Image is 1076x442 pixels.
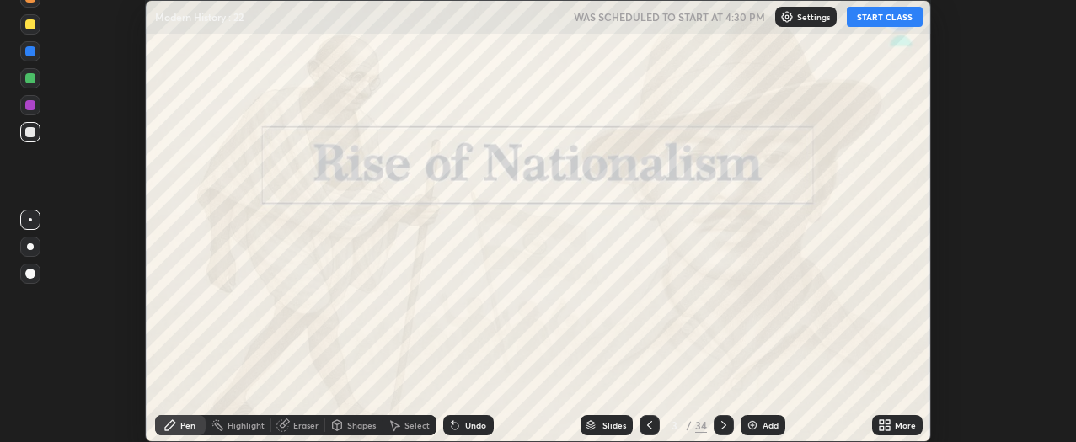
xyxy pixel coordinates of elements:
[780,10,794,24] img: class-settings-icons
[293,421,319,429] div: Eraser
[895,421,916,429] div: More
[180,421,195,429] div: Pen
[602,421,626,429] div: Slides
[763,421,779,429] div: Add
[666,420,683,430] div: 3
[687,420,692,430] div: /
[797,13,830,21] p: Settings
[847,7,923,27] button: START CLASS
[574,9,765,24] h5: WAS SCHEDULED TO START AT 4:30 PM
[228,421,265,429] div: Highlight
[155,10,244,24] p: Modern History : 22
[746,418,759,432] img: add-slide-button
[465,421,486,429] div: Undo
[347,421,376,429] div: Shapes
[404,421,430,429] div: Select
[695,418,707,433] div: 34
